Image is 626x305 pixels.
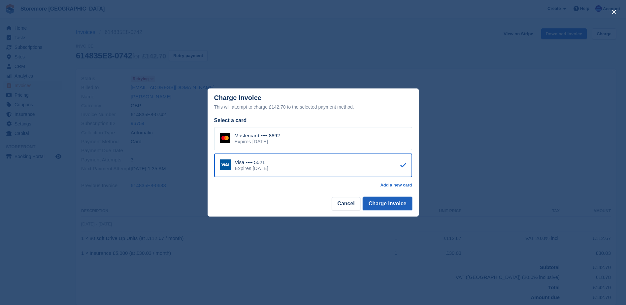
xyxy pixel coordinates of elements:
[332,197,360,210] button: Cancel
[214,103,412,111] div: This will attempt to charge £142.70 to the selected payment method.
[609,7,619,17] button: close
[235,159,268,165] div: Visa •••• 5521
[220,133,230,143] img: Mastercard Logo
[214,94,412,111] div: Charge Invoice
[214,117,412,124] div: Select a card
[363,197,412,210] button: Charge Invoice
[235,133,280,139] div: Mastercard •••• 8892
[380,183,412,188] a: Add a new card
[235,139,280,145] div: Expires [DATE]
[235,165,268,171] div: Expires [DATE]
[220,159,231,170] img: Visa Logo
